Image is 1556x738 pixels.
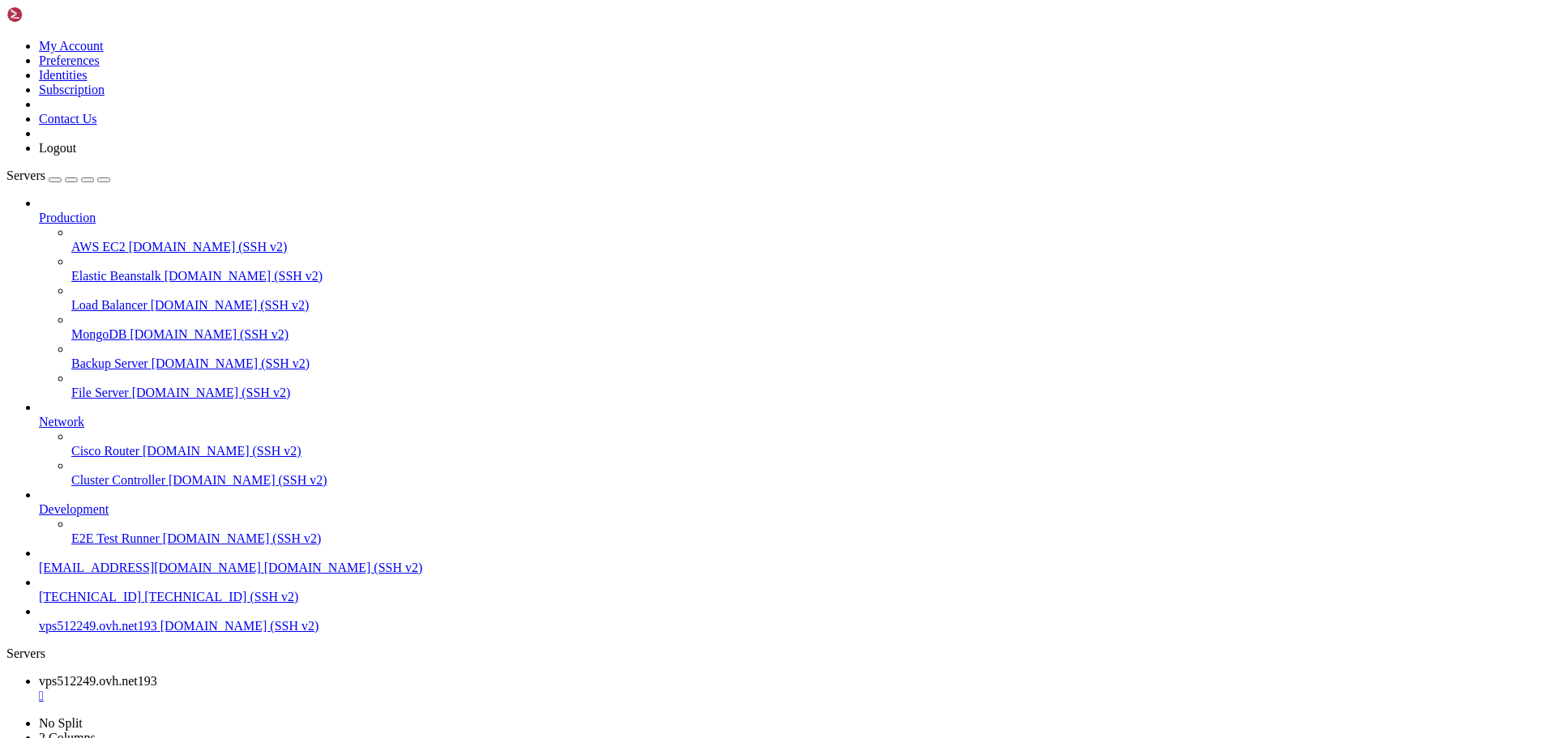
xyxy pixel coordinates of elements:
[39,415,1550,429] a: Network
[71,531,160,545] span: E2E Test Runner
[6,268,1345,282] x-row: 1 update can be applied immediately.
[71,313,1550,342] li: MongoDB [DOMAIN_NAME] (SSH v2)
[71,517,1550,546] li: E2E Test Runner [DOMAIN_NAME] (SSH v2)
[71,386,1550,400] a: File Server [DOMAIN_NAME] (SSH v2)
[6,213,1345,227] x-row: [URL][DOMAIN_NAME]
[71,386,129,399] span: File Server
[169,473,327,487] span: [DOMAIN_NAME] (SSH v2)
[130,327,289,341] span: [DOMAIN_NAME] (SSH v2)
[71,284,1550,313] li: Load Balancer [DOMAIN_NAME] (SSH v2)
[71,473,165,487] span: Cluster Controller
[39,546,1550,575] li: [EMAIL_ADDRESS][DOMAIN_NAME] [DOMAIN_NAME] (SSH v2)
[39,590,1550,604] a: [TECHNICAL_ID] [TECHNICAL_ID] (SSH v2)
[6,392,1345,406] x-row: : $
[6,117,1345,130] x-row: * Strictly confined Kubernetes makes edge and IoT secure. Learn how MicroK8s
[151,298,310,312] span: [DOMAIN_NAME] (SSH v2)
[6,169,110,182] a: Servers
[39,619,157,633] span: vps512249.ovh.net193
[6,378,1345,392] x-row: Last login: [DATE] from [TECHNICAL_ID]
[39,488,1550,546] li: Development
[39,674,1550,703] a: vps512249.ovh.net193
[39,211,96,224] span: Production
[39,112,97,126] a: Contact Us
[39,502,109,516] span: Development
[163,531,322,545] span: [DOMAIN_NAME] (SSH v2)
[39,575,1550,604] li: [TECHNICAL_ID] [TECHNICAL_ID] (SSH v2)
[71,327,126,341] span: MongoDB
[71,444,139,458] span: Cisco Router
[6,241,1345,254] x-row: Expanded Security Maintenance for Infrastructure is not enabled.
[6,89,1345,103] x-row: System information disabled due to load higher than 8.0
[71,240,126,254] span: AWS EC2
[39,561,1550,575] a: [EMAIL_ADDRESS][DOMAIN_NAME] [DOMAIN_NAME] (SSH v2)
[39,400,1550,488] li: Network
[71,371,1550,400] li: File Server [DOMAIN_NAME] (SSH v2)
[144,590,298,604] span: [TECHNICAL_ID] (SSH v2)
[39,689,1550,703] a: 
[117,392,123,405] span: ~
[71,240,1550,254] a: AWS EC2 [DOMAIN_NAME] (SSH v2)
[71,531,1550,546] a: E2E Test Runner [DOMAIN_NAME] (SSH v2)
[152,356,310,370] span: [DOMAIN_NAME] (SSH v2)
[39,590,141,604] span: [TECHNICAL_ID]
[71,298,1550,313] a: Load Balancer [DOMAIN_NAME] (SSH v2)
[39,415,84,429] span: Network
[143,392,150,406] div: (20, 28)
[129,240,288,254] span: [DOMAIN_NAME] (SSH v2)
[6,392,110,405] span: ubuntu@vps512249
[39,68,88,82] a: Identities
[39,39,104,53] a: My Account
[6,158,1345,172] x-row: [URL][DOMAIN_NAME]
[6,130,1345,144] x-row: just raised the bar for easy, resilient and secure K8s cluster deployment.
[39,211,1550,225] a: Production
[6,337,1345,351] x-row: See [URL][DOMAIN_NAME] or run: sudo pro status
[71,429,1550,459] li: Cisco Router [DOMAIN_NAME] (SSH v2)
[71,342,1550,371] li: Backup Server [DOMAIN_NAME] (SSH v2)
[6,296,1345,309] x-row: To see these additional updates run: apt list --upgradable
[71,327,1550,342] a: MongoDB [DOMAIN_NAME] (SSH v2)
[143,444,301,458] span: [DOMAIN_NAME] (SSH v2)
[39,561,261,574] span: [EMAIL_ADDRESS][DOMAIN_NAME]
[71,473,1550,488] a: Cluster Controller [DOMAIN_NAME] (SSH v2)
[39,502,1550,517] a: Development
[6,323,1345,337] x-row: Enable ESM Infra to receive additional future security updates.
[264,561,423,574] span: [DOMAIN_NAME] (SSH v2)
[39,141,76,155] a: Logout
[39,53,100,67] a: Preferences
[39,196,1550,400] li: Production
[39,83,105,96] a: Subscription
[39,604,1550,633] li: vps512249.ovh.net193 [DOMAIN_NAME] (SSH v2)
[71,298,147,312] span: Load Balancer
[6,186,1345,199] x-row: * Canonical Livepatch is available for installation.
[39,674,157,688] span: vps512249.ovh.net193
[6,646,1550,661] div: Servers
[39,716,83,730] a: No Split
[6,6,100,23] img: Shellngn
[71,459,1550,488] li: Cluster Controller [DOMAIN_NAME] (SSH v2)
[6,169,45,182] span: Servers
[6,48,1345,62] x-row: * Management: [URL][DOMAIN_NAME]
[160,619,319,633] span: [DOMAIN_NAME] (SSH v2)
[71,444,1550,459] a: Cisco Router [DOMAIN_NAME] (SSH v2)
[6,282,1345,296] x-row: 1 of these updates is a standard security update.
[6,34,1345,48] x-row: * Documentation: [URL][DOMAIN_NAME]
[71,356,1550,371] a: Backup Server [DOMAIN_NAME] (SSH v2)
[165,269,323,283] span: [DOMAIN_NAME] (SSH v2)
[71,225,1550,254] li: AWS EC2 [DOMAIN_NAME] (SSH v2)
[71,269,1550,284] a: Elastic Beanstalk [DOMAIN_NAME] (SSH v2)
[71,254,1550,284] li: Elastic Beanstalk [DOMAIN_NAME] (SSH v2)
[6,6,1345,20] x-row: Welcome to Ubuntu 18.04.6 LTS (GNU/Linux 4.15.0-213-generic x86_64)
[6,199,1345,213] x-row: - Reduce system reboots and improve kernel security. Activate at:
[132,386,291,399] span: [DOMAIN_NAME] (SSH v2)
[71,356,148,370] span: Backup Server
[71,269,161,283] span: Elastic Beanstalk
[6,62,1345,75] x-row: * Support: [URL][DOMAIN_NAME]
[39,619,1550,633] a: vps512249.ovh.net193 [DOMAIN_NAME] (SSH v2)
